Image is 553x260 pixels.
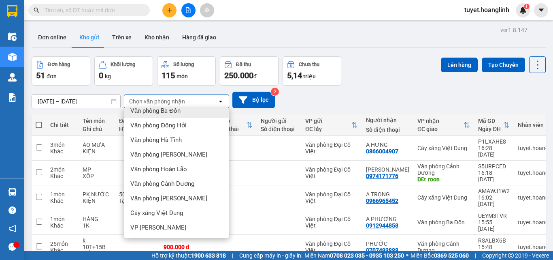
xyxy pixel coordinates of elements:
button: Trên xe [106,28,138,47]
span: 115 [162,71,175,80]
div: Tên món [83,118,111,124]
div: Đã thu [236,62,251,67]
div: VP nhận [417,118,464,124]
span: ⚪️ [406,254,408,257]
div: Cây xăng Việt Dung [417,145,470,151]
span: 5,14 [287,71,302,80]
div: 900.000 đ [164,244,204,250]
div: Văn phòng Cảnh Dương [417,163,470,176]
div: Ghi chú [83,126,111,132]
div: Ngày ĐH [478,126,503,132]
div: 16:02 [DATE] [478,194,510,207]
span: đ [253,73,257,80]
span: message [9,243,16,251]
div: Chi tiết [50,122,74,128]
div: Cây xăng Việt Dung [417,194,470,201]
button: aim [200,3,214,17]
div: P1LXAHE8 [478,138,510,145]
div: S5URPCED [478,163,510,170]
button: Chưa thu5,14 triệu [283,56,341,86]
div: 1K [83,222,111,229]
div: RSALBX6B [478,237,510,244]
span: Hỗ trợ kỹ thuật: [151,251,226,260]
button: Khối lượng0kg [94,56,153,86]
span: món [177,73,188,80]
div: VP gửi [305,118,351,124]
div: 50.000 đ [119,191,155,198]
div: Người gửi [261,118,297,124]
span: tuyet.hoanglinh [458,5,516,15]
span: | [475,251,476,260]
div: Chưa thu [299,62,319,67]
div: 16:18 [DATE] [478,170,510,183]
div: Văn phòng Đại Cồ Việt [305,166,358,179]
th: Toggle SortBy [208,114,257,136]
div: Số lượng [173,62,194,67]
strong: 0369 525 060 [434,252,469,259]
div: 0912944858 [366,222,398,229]
div: 1 món [50,216,74,222]
span: Văn phòng Ba Đồn [130,107,181,115]
th: Toggle SortBy [301,114,362,136]
strong: 0708 023 035 - 0935 103 250 [330,252,404,259]
img: logo-vxr [7,5,17,17]
img: warehouse-icon [8,188,17,196]
span: aim [204,7,210,13]
div: Tại văn phòng [119,198,155,204]
img: warehouse-icon [8,73,17,82]
div: HTTT [119,126,149,132]
img: warehouse-icon [8,53,17,61]
h2: VP Nhận: Văn phòng Đồng Hới [43,47,196,124]
span: Văn phòng Đồng Hới [130,121,187,129]
span: caret-down [538,6,545,14]
div: 1 món [50,191,74,198]
div: ĐC giao [417,126,464,132]
button: Đơn online [32,28,73,47]
span: kg [105,73,111,80]
div: ver 1.8.147 [500,26,527,34]
div: 3 món [50,142,74,148]
span: | [232,251,233,260]
div: Đã thu [119,118,149,124]
div: PK NƯỚC [83,191,111,198]
div: KIỆN [83,148,111,155]
span: đơn [47,73,57,80]
div: 0974171776 [366,173,398,179]
div: Người nhận [366,117,409,123]
div: Chọn văn phòng nhận [129,97,185,105]
div: HÀNG [83,216,111,222]
span: Cung cấp máy in - giấy in: [239,251,302,260]
button: Bộ lọc [232,92,275,108]
div: 16:28 [DATE] [478,145,510,158]
div: Số điện thoại [366,127,409,133]
span: notification [9,225,16,232]
ul: Menu [124,108,229,238]
button: Đã thu250.000đ [220,56,279,86]
h2: DTWM6RVP [4,47,65,60]
div: 25 món [50,241,74,247]
div: MP [83,166,111,173]
div: Mã GD [478,118,503,124]
span: Văn phòng [PERSON_NAME] [130,194,207,202]
span: VP [PERSON_NAME] [130,223,186,232]
div: Thu hộ [212,118,246,124]
sup: 2 [271,88,279,96]
div: A HƯNG [366,142,409,148]
img: icon-new-feature [519,6,527,14]
input: Tìm tên, số ĐT hoặc mã đơn [45,6,140,15]
div: DĐ: roon [417,176,470,183]
span: search [34,7,39,13]
span: 51 [36,71,45,80]
div: Văn phòng Đại Cồ Việt [305,241,358,254]
b: [PERSON_NAME] [49,19,136,32]
svg: open [217,98,224,105]
div: ĐC lấy [305,126,351,132]
span: Cây xăng Việt Dung [130,209,183,217]
span: plus [167,7,172,13]
div: PHƯỚC [366,241,409,247]
div: 15:48 [DATE] [478,244,510,257]
div: Khác [50,173,74,179]
span: file-add [185,7,191,13]
button: Tạo Chuyến [482,58,525,72]
div: Văn phòng Đại Cồ Việt [305,142,358,155]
